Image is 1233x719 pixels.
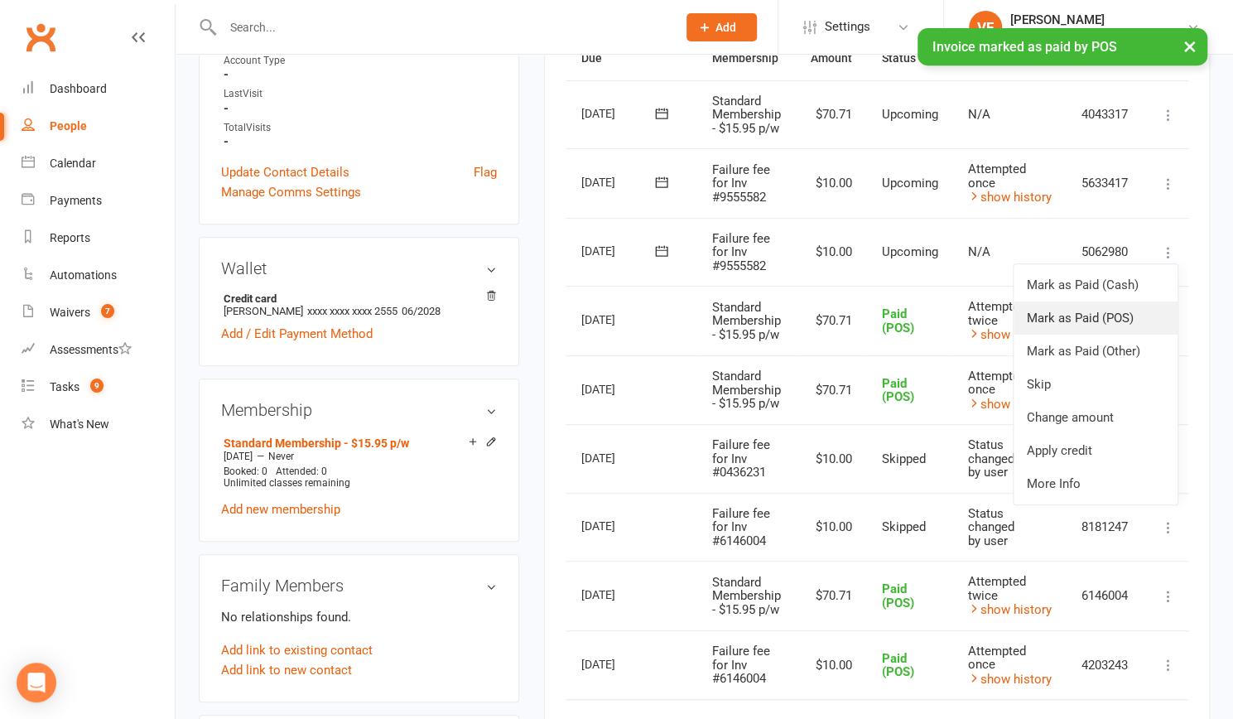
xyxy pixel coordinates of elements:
[968,437,1014,480] span: Status changed by user
[715,21,736,34] span: Add
[968,327,1052,342] a: show history
[712,575,781,617] span: Standard Membership - $15.95 p/w
[1014,368,1178,401] a: Skip
[1067,218,1144,287] td: 5062980
[968,299,1026,328] span: Attempted twice
[712,506,770,548] span: Failure fee for Inv #6146004
[968,107,990,122] span: N/A
[968,369,1026,398] span: Attempted once
[219,450,497,463] div: —
[50,82,107,95] div: Dashboard
[968,672,1052,687] a: show history
[276,466,327,477] span: Attended: 0
[224,67,497,82] strong: -
[968,190,1052,205] a: show history
[221,607,497,627] p: No relationships found.
[796,424,867,493] td: $10.00
[221,182,361,202] a: Manage Comms Settings
[796,561,867,630] td: $70.71
[50,417,109,431] div: What's New
[221,640,373,660] a: Add link to existing contact
[1014,302,1178,335] a: Mark as Paid (POS)
[796,630,867,700] td: $10.00
[1067,493,1144,562] td: 8181247
[1175,28,1205,64] button: ×
[224,451,253,462] span: [DATE]
[882,107,938,122] span: Upcoming
[581,376,657,402] div: [DATE]
[22,369,175,406] a: Tasks 9
[1010,27,1187,42] div: Fit Express - [GEOGRAPHIC_DATA]
[221,324,373,344] a: Add / Edit Payment Method
[224,437,409,450] a: Standard Membership - $15.95 p/w
[918,28,1207,65] div: Invoice marked as paid by POS
[224,134,497,149] strong: -
[581,513,657,538] div: [DATE]
[20,17,61,58] a: Clubworx
[581,169,657,195] div: [DATE]
[90,379,104,393] span: 9
[221,259,497,277] h3: Wallet
[712,437,770,480] span: Failure fee for Inv #0436231
[796,286,867,355] td: $70.71
[22,220,175,257] a: Reports
[882,519,926,534] span: Skipped
[50,194,102,207] div: Payments
[224,466,267,477] span: Booked: 0
[474,162,497,182] a: Flag
[1010,12,1187,27] div: [PERSON_NAME]
[1067,630,1144,700] td: 4203243
[796,148,867,218] td: $10.00
[224,477,350,489] span: Unlimited classes remaining
[221,162,349,182] a: Update Contact Details
[224,101,497,116] strong: -
[796,80,867,149] td: $70.71
[50,306,90,319] div: Waivers
[882,451,926,466] span: Skipped
[882,176,938,191] span: Upcoming
[22,257,175,294] a: Automations
[218,16,665,39] input: Search...
[268,451,294,462] span: Never
[1067,148,1144,218] td: 5633417
[968,162,1026,191] span: Attempted once
[221,401,497,419] h3: Membership
[796,218,867,287] td: $10.00
[224,292,489,305] strong: Credit card
[17,663,56,702] div: Open Intercom Messenger
[968,506,1014,548] span: Status changed by user
[50,157,96,170] div: Calendar
[882,651,914,680] span: Paid (POS)
[1014,401,1178,434] a: Change amount
[712,644,770,686] span: Failure fee for Inv #6146004
[50,343,132,356] div: Assessments
[1014,335,1178,368] a: Mark as Paid (Other)
[22,108,175,145] a: People
[221,290,497,320] li: [PERSON_NAME]
[224,86,497,102] div: LastVisit
[712,231,770,273] span: Failure fee for Inv #9555582
[581,581,657,607] div: [DATE]
[581,238,657,263] div: [DATE]
[50,231,90,244] div: Reports
[882,581,914,610] span: Paid (POS)
[969,11,1002,44] div: VF
[50,380,79,393] div: Tasks
[712,369,781,411] span: Standard Membership - $15.95 p/w
[825,8,870,46] span: Settings
[50,268,117,282] div: Automations
[22,70,175,108] a: Dashboard
[22,331,175,369] a: Assessments
[968,602,1052,617] a: show history
[402,305,441,317] span: 06/2028
[307,305,397,317] span: xxxx xxxx xxxx 2555
[968,244,990,259] span: N/A
[581,445,657,470] div: [DATE]
[22,294,175,331] a: Waivers 7
[22,182,175,220] a: Payments
[796,355,867,425] td: $70.71
[1067,561,1144,630] td: 6146004
[22,145,175,182] a: Calendar
[882,244,938,259] span: Upcoming
[1014,467,1178,500] a: More Info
